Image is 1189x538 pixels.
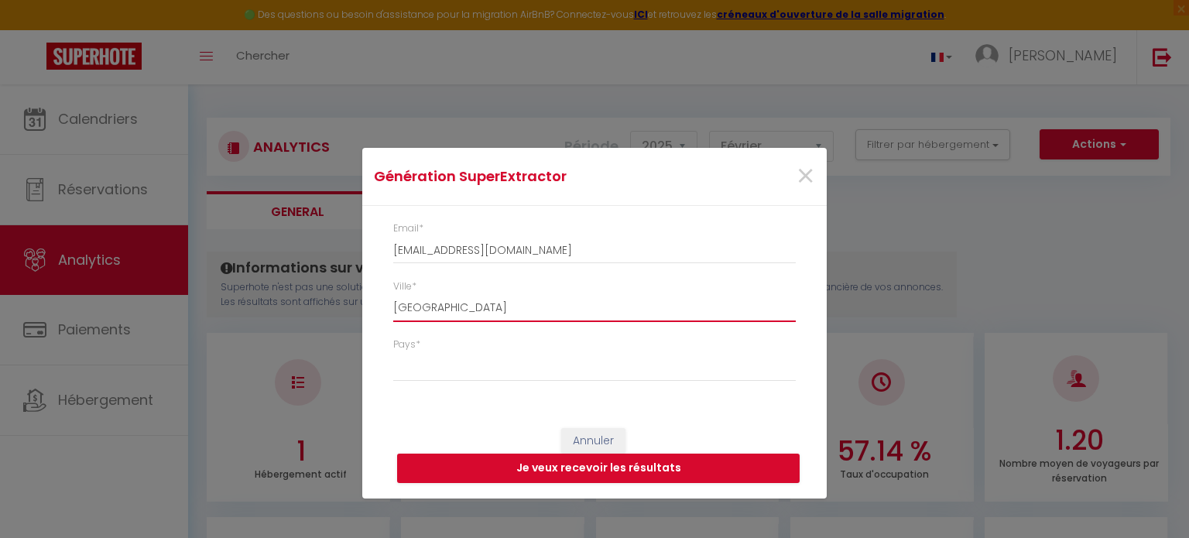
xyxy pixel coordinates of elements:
button: Je veux recevoir les résultats [397,454,800,483]
label: Email [393,221,423,236]
label: Ville [393,279,416,294]
button: Close [796,160,815,194]
button: Annuler [561,428,625,454]
h4: Génération SuperExtractor [374,166,661,187]
button: Ouvrir le widget de chat LiveChat [12,6,59,53]
label: Pays [393,338,420,352]
span: × [796,153,815,200]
